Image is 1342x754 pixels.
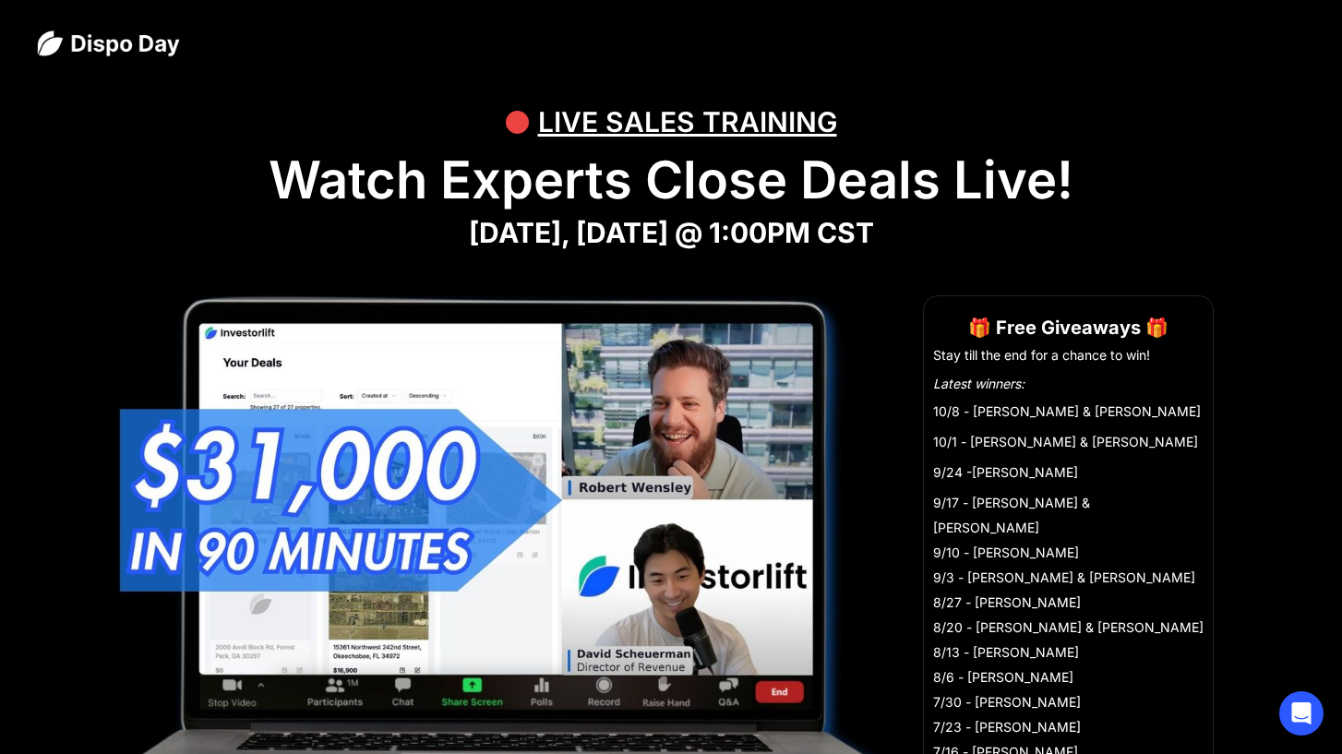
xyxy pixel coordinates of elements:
li: 10/1 - [PERSON_NAME] & [PERSON_NAME] [933,429,1204,454]
div: Open Intercom Messenger [1279,691,1324,736]
li: 10/8 - [PERSON_NAME] & [PERSON_NAME] [933,399,1204,424]
h1: Watch Experts Close Deals Live! [37,150,1305,211]
li: Stay till the end for a chance to win! [933,346,1204,365]
em: Latest winners: [933,376,1024,391]
li: 9/24 -[PERSON_NAME] [933,460,1204,485]
strong: [DATE], [DATE] @ 1:00PM CST [469,216,874,249]
strong: 🎁 Free Giveaways 🎁 [968,317,1168,339]
div: LIVE SALES TRAINING [538,94,837,150]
